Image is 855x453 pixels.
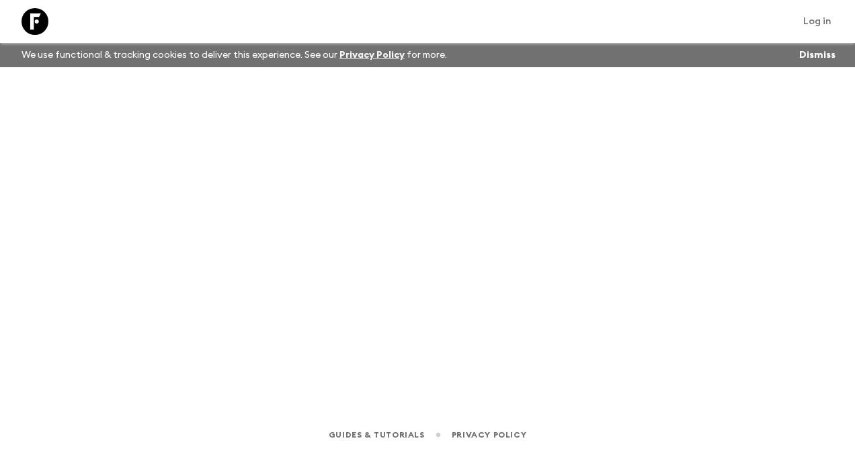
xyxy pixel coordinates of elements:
[339,50,405,60] a: Privacy Policy
[452,427,526,442] a: Privacy Policy
[329,427,425,442] a: Guides & Tutorials
[16,43,452,67] p: We use functional & tracking cookies to deliver this experience. See our for more.
[796,46,839,65] button: Dismiss
[796,12,839,31] a: Log in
